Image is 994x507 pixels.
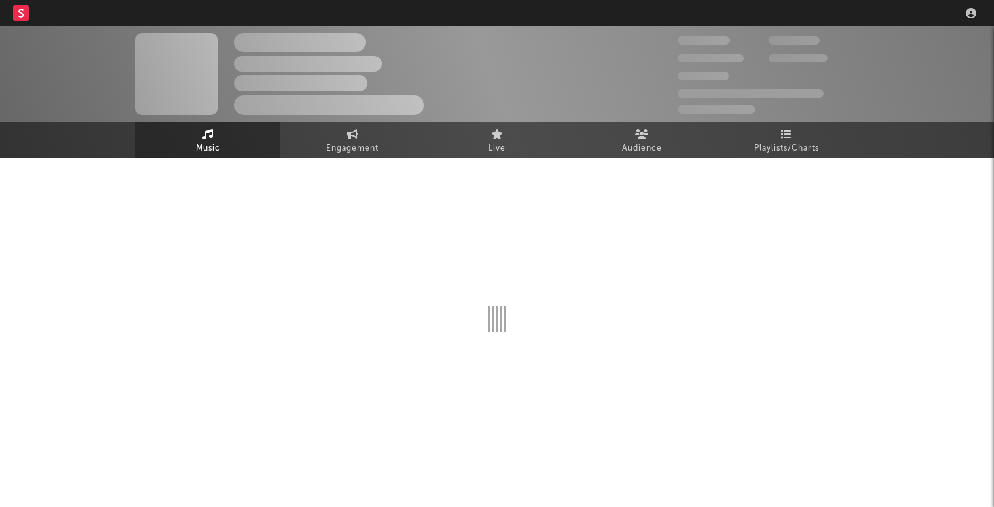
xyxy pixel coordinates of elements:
[569,122,714,158] a: Audience
[678,72,729,80] span: 100 000
[326,141,379,157] span: Engagement
[425,122,569,158] a: Live
[678,36,730,45] span: 300 000
[280,122,425,158] a: Engagement
[488,141,506,157] span: Live
[678,54,744,62] span: 50 000 000
[196,141,220,157] span: Music
[622,141,662,157] span: Audience
[135,122,280,158] a: Music
[714,122,859,158] a: Playlists/Charts
[769,36,820,45] span: 100 000
[769,54,828,62] span: 1 000 000
[754,141,819,157] span: Playlists/Charts
[678,89,824,98] span: 50 000 000 Monthly Listeners
[678,105,755,114] span: Jump Score: 85.0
